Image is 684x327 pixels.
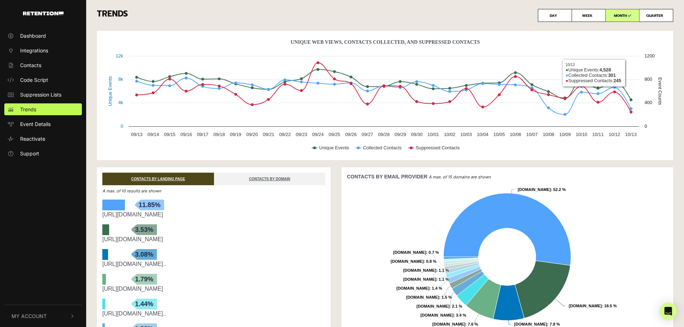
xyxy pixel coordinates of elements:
text: Event Counts [657,78,663,105]
text: 09/13 [131,132,143,137]
text: 09/18 [213,132,225,137]
a: CONTACTS BY LANDING PAGE [102,173,214,185]
text: 1200 [645,53,655,59]
span: Code Script [20,76,48,84]
span: Dashboard [20,32,46,39]
tspan: [DOMAIN_NAME] [569,304,602,308]
text: 10/05 [493,132,505,137]
text: 09/30 [411,132,423,137]
a: Contacts [4,59,82,71]
tspan: [DOMAIN_NAME] [420,313,453,317]
text: : 7.8 % [514,322,560,326]
tspan: [DOMAIN_NAME] [403,268,436,272]
a: Suppression Lists [4,89,82,101]
span: Reactivate [20,135,45,143]
text: : 3.4 % [420,313,466,317]
span: Support [20,150,39,157]
tspan: [DOMAIN_NAME] [514,322,547,326]
text: : 52.2 % [518,187,566,192]
text: 09/28 [378,132,390,137]
tspan: [DOMAIN_NAME] [432,322,465,326]
span: Integrations [20,47,48,54]
text: : 0.7 % [393,250,439,254]
text: 400 [645,100,652,105]
text: 09/20 [246,132,258,137]
text: 4k [118,100,123,105]
text: 09/27 [362,132,373,137]
span: Event Details [20,120,51,128]
tspan: [DOMAIN_NAME] [518,187,551,192]
a: [URL][DOMAIN_NAME] [102,211,163,218]
span: 1.79% [131,274,157,285]
text: 09/21 [263,132,274,137]
text: 09/17 [197,132,208,137]
div: https://www.levenger.com/collections/all/products/cubi-convertible-booster-stand [102,309,325,318]
text: : 1.1 % [403,268,449,272]
a: Dashboard [4,30,82,42]
text: 10/07 [526,132,538,137]
label: WEEK [572,9,606,22]
label: MONTH [605,9,639,22]
text: 10/12 [609,132,620,137]
label: QUARTER [639,9,673,22]
span: 3.08% [131,249,157,260]
text: 10/08 [543,132,554,137]
text: 09/29 [395,132,406,137]
text: : 7.6 % [432,322,478,326]
text: 10/10 [576,132,587,137]
text: Unique Events [107,76,113,106]
div: Open Intercom Messenger [660,303,677,320]
a: Integrations [4,45,82,56]
text: 10/02 [444,132,455,137]
text: 10/04 [477,132,488,137]
tspan: [DOMAIN_NAME] [393,250,426,254]
text: 09/16 [181,132,192,137]
text: Unique Web Views, Contacts Collected, And Suppressed Contacts [291,39,480,45]
text: 10/06 [510,132,521,137]
div: https://www.levenger.com/ [102,210,325,219]
text: 10/11 [592,132,604,137]
text: 09/25 [329,132,340,137]
text: 10/09 [559,132,571,137]
a: [URL][DOMAIN_NAME] [102,286,163,292]
span: Suppression Lists [20,91,61,98]
text: : 1.4 % [396,286,442,290]
div: https://www.levenger.com/collections/desk-accessories [102,235,325,244]
text: Collected Contacts [363,145,401,150]
tspan: [DOMAIN_NAME] [391,259,424,263]
text: 8k [118,76,123,82]
strong: CONTACTS BY EMAIL PROVIDER [347,174,427,179]
tspan: [DOMAIN_NAME] [417,304,450,308]
span: 3.53% [131,224,157,235]
em: A max. of 10 results are shown [102,188,161,193]
a: [URL][DOMAIN_NAME].. [102,261,166,267]
span: 1.44% [131,299,157,309]
text: : 1.1 % [403,277,449,281]
label: DAY [538,9,572,22]
em: A max. of 15 domains are shown [429,174,491,179]
text: 09/24 [312,132,324,137]
div: https://www.levenger.com/products/new-york-public-library-half-pint-delivery-tote-bag [102,260,325,268]
text: Unique Events [319,145,349,150]
button: My Account [4,305,82,327]
tspan: [DOMAIN_NAME] [396,286,429,290]
a: Code Script [4,74,82,86]
tspan: [DOMAIN_NAME] [406,295,439,299]
a: Reactivate [4,133,82,145]
text: 10/01 [428,132,439,137]
text: 09/23 [296,132,307,137]
tspan: [DOMAIN_NAME] [403,277,436,281]
a: [URL][DOMAIN_NAME].. [102,310,166,317]
a: Support [4,148,82,159]
text: 0 [645,123,647,129]
span: My Account [11,312,47,320]
text: 09/14 [148,132,159,137]
a: CONTACTS BY DOMAIN [214,173,326,185]
a: Trends [4,103,82,115]
text: 10/03 [460,132,472,137]
text: 09/26 [345,132,357,137]
span: 11.85% [135,200,164,210]
text: 12k [116,53,123,59]
span: Contacts [20,61,41,69]
text: 09/22 [279,132,291,137]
